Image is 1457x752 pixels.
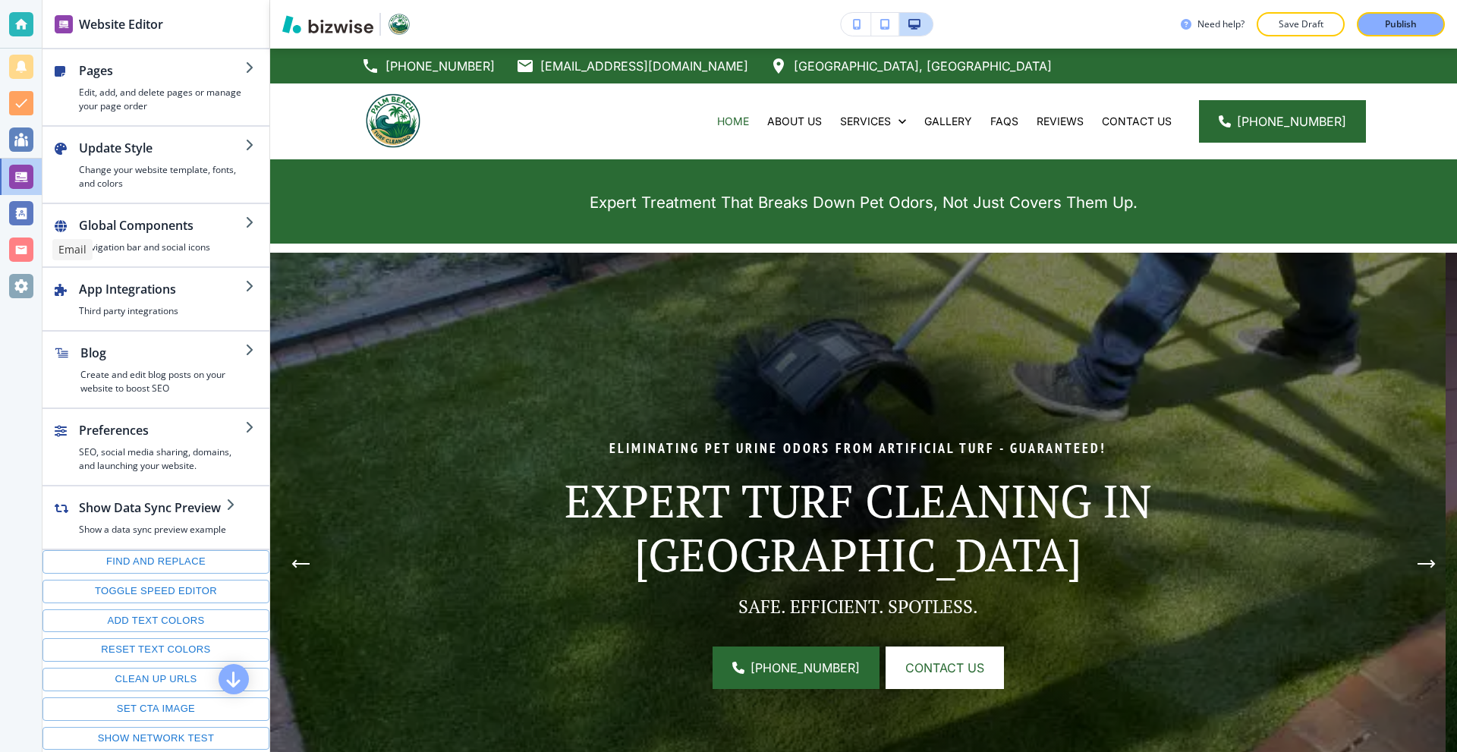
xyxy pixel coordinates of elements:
[1037,114,1084,129] p: Reviews
[42,668,269,691] button: Clean up URLs
[1257,12,1345,36] button: Save Draft
[79,86,245,113] h4: Edit, add, and delete pages or manage your page order
[42,727,269,750] button: Show network test
[717,114,749,129] p: Home
[1276,17,1325,31] p: Save Draft
[42,127,269,203] button: Update StyleChange your website template, fonts, and colors
[79,15,163,33] h2: Website Editor
[79,216,245,234] h2: Global Components
[42,638,269,662] button: Reset text colors
[990,114,1018,129] p: FAQs
[590,193,1138,212] span: Expert Treatment That Breaks Down Pet Odors, Not Just Covers Them Up.
[361,89,425,153] img: Palm Beach Turf Cleaning
[840,114,891,129] p: Services
[42,609,269,633] button: Add text colors
[609,439,1106,457] span: Eliminating Pet Urine Odors from Artificial Turf - Guaranteed!
[42,49,269,125] button: PagesEdit, add, and delete pages or manage your page order
[285,549,316,579] div: Previous Slide
[42,486,250,549] button: Show Data Sync PreviewShow a data sync preview example
[80,368,245,395] h4: Create and edit blog posts on your website to boost SEO
[79,163,245,190] h4: Change your website template, fonts, and colors
[516,55,748,77] a: [EMAIL_ADDRESS][DOMAIN_NAME]
[713,647,880,689] a: [PHONE_NUMBER]
[1411,549,1442,579] div: Next Slide
[42,332,269,407] button: BlogCreate and edit blog posts on your website to boost SEO
[1199,100,1366,143] a: [PHONE_NUMBER]
[79,499,226,517] h2: Show Data Sync Preview
[385,55,495,77] p: [PHONE_NUMBER]
[79,523,226,536] h4: Show a data sync preview example
[767,114,822,129] p: About Us
[79,241,245,254] h4: Navigation bar and social icons
[448,595,1268,618] p: SAFE. EFFICIENT. SPOTLESS.
[886,647,1004,689] button: Contact Us
[794,55,1052,77] p: [GEOGRAPHIC_DATA], [GEOGRAPHIC_DATA]
[79,304,245,318] h4: Third party integrations
[387,12,411,36] img: Your Logo
[58,242,87,257] p: Email
[1102,114,1172,129] p: Contact Us
[42,409,269,485] button: PreferencesSEO, social media sharing, domains, and launching your website.
[80,344,245,362] h2: Blog
[42,268,269,330] button: App IntegrationsThird party integrations
[751,659,860,677] span: [PHONE_NUMBER]
[79,61,245,80] h2: Pages
[79,445,245,473] h4: SEO, social media sharing, domains, and launching your website.
[282,15,373,33] img: Bizwise Logo
[1385,17,1417,31] p: Publish
[285,549,316,579] button: Previous Hero Image
[79,139,245,157] h2: Update Style
[55,15,73,33] img: editor icon
[1411,549,1442,579] button: Next Hero Image
[769,55,1052,77] a: [GEOGRAPHIC_DATA], [GEOGRAPHIC_DATA]
[1237,112,1346,131] span: [PHONE_NUMBER]
[361,55,495,77] a: [PHONE_NUMBER]
[1197,17,1245,31] h3: Need help?
[42,697,269,721] button: Set CTA image
[905,659,984,677] span: Contact Us
[42,550,269,574] button: Find and replace
[924,114,972,129] p: Gallery
[79,421,245,439] h2: Preferences
[42,580,269,603] button: Toggle speed editor
[540,55,748,77] p: [EMAIL_ADDRESS][DOMAIN_NAME]
[1357,12,1445,36] button: Publish
[42,204,269,266] button: Global ComponentsNavigation bar and social icons
[79,280,245,298] h2: App Integrations
[448,474,1268,581] p: EXPERT TURF CLEANING IN [GEOGRAPHIC_DATA]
